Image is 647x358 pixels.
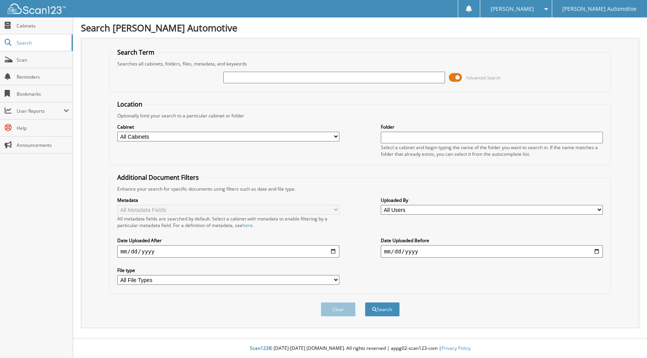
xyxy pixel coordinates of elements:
h1: Search [PERSON_NAME] Automotive [81,21,639,34]
div: Searches all cabinets, folders, files, metadata, and keywords [113,60,607,67]
span: Help [17,125,69,131]
span: [PERSON_NAME] Automotive [562,7,637,11]
label: Date Uploaded Before [381,237,603,244]
span: [PERSON_NAME] [491,7,534,11]
div: Select a cabinet and begin typing the name of the folder you want to search in. If the name match... [381,144,603,157]
span: Search [17,40,68,46]
span: Scan [17,57,69,63]
img: scan123-logo-white.svg [8,3,66,14]
a: here [243,222,253,229]
button: Clear [321,302,356,317]
input: end [381,245,603,258]
label: Uploaded By [381,197,603,203]
legend: Location [113,100,146,108]
legend: Additional Document Filters [113,173,203,182]
input: start [117,245,339,258]
div: © [DATE]-[DATE] [DOMAIN_NAME]. All rights reserved | appg02-scan123-com | [73,339,647,358]
label: Folder [381,124,603,130]
label: Cabinet [117,124,339,130]
span: Bookmarks [17,91,69,97]
span: Cabinets [17,22,69,29]
div: All metadata fields are searched by default. Select a cabinet with metadata to enable filtering b... [117,215,339,229]
span: Announcements [17,142,69,148]
span: Reminders [17,74,69,80]
label: Date Uploaded After [117,237,339,244]
label: File type [117,267,339,274]
span: Scan123 [250,345,269,351]
div: Enhance your search for specific documents using filters such as date and file type. [113,186,607,192]
label: Metadata [117,197,339,203]
a: Privacy Policy [442,345,471,351]
span: Advanced Search [466,75,501,81]
div: Optionally limit your search to a particular cabinet or folder [113,112,607,119]
button: Search [365,302,400,317]
span: User Reports [17,108,63,114]
legend: Search Term [113,48,158,57]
